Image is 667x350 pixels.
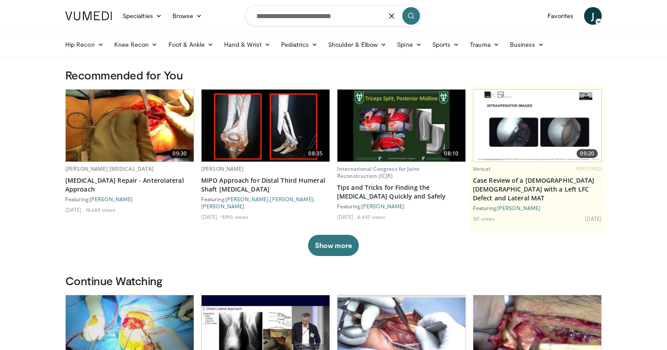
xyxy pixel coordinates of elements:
img: d4887ced-d35b-41c5-9c01-de8d228990de.620x360_q85_upscale.jpg [202,90,330,162]
a: Sports [427,36,465,53]
a: [PERSON_NAME] [361,203,405,209]
a: Favorites [542,7,579,25]
a: 08:35 [202,90,330,162]
li: [DATE] [65,206,84,213]
a: Hand & Wrist [219,36,276,53]
a: Shoulder & Elbow [323,36,392,53]
a: J [584,7,602,25]
a: 09:20 [473,90,601,162]
li: 8,447 views [357,213,386,220]
a: Browse [167,7,208,25]
a: [PERSON_NAME] [90,196,133,202]
li: [DATE] [585,215,602,222]
a: Specialties [117,7,167,25]
h3: Recommended for You [65,68,602,82]
img: 7de77933-103b-4dce-a29e-51e92965dfc4.620x360_q85_upscale.jpg [473,90,601,162]
h3: Continue Watching [65,274,602,288]
div: Featuring: [337,203,466,210]
div: Featuring: [65,196,194,203]
a: [PERSON_NAME] [497,205,540,211]
a: [PERSON_NAME] [270,196,313,202]
img: VuMedi Logo [65,11,112,20]
a: Knee Recon [109,36,163,53]
a: Case Review of a [DEMOGRAPHIC_DATA] [DEMOGRAPHIC_DATA] with a Left LFC Defect and Lateral MAT [473,176,602,203]
span: 09:30 [169,149,190,158]
a: [PERSON_NAME] [201,203,244,209]
a: [PERSON_NAME] [225,196,269,202]
a: Trauma [465,36,505,53]
a: 09:30 [66,90,194,162]
li: [DATE] [337,213,356,220]
div: Featuring: , , [201,196,330,210]
a: [MEDICAL_DATA] Repair - Anterolateral Approach [65,176,194,194]
li: 9,993 views [221,213,248,220]
li: 18,689 views [86,206,116,213]
img: fd3b349a-9860-460e-a03a-0db36c4d1252.620x360_q85_upscale.jpg [66,90,194,162]
a: International Congress for Joint Reconstruction (ICJR) [337,165,420,180]
a: MIPO Approach for Distal Third Humeral Shaft [MEDICAL_DATA] [201,176,330,194]
a: Business [505,36,550,53]
span: 09:20 [577,149,598,158]
div: Featuring: [473,204,602,211]
a: Spine [392,36,427,53]
a: Vericel [473,165,490,173]
li: 167 views [473,215,495,222]
a: [PERSON_NAME] [201,165,244,173]
button: Show more [308,235,359,256]
span: 08:10 [441,149,462,158]
span: 08:35 [305,149,326,158]
span: FEATURED [576,166,602,172]
li: [DATE] [201,213,220,220]
a: Foot & Ankle [163,36,219,53]
a: Tips and Tricks for Finding the [MEDICAL_DATA] Quickly and Safely [337,183,466,201]
a: Hip Recon [60,36,109,53]
img: 801ffded-a4ef-4fd9-8340-43f305896b75.620x360_q85_upscale.jpg [337,90,465,162]
a: [PERSON_NAME] [MEDICAL_DATA] [65,165,154,173]
a: Pediatrics [276,36,323,53]
a: 08:10 [337,90,465,162]
input: Search topics, interventions [245,5,422,26]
